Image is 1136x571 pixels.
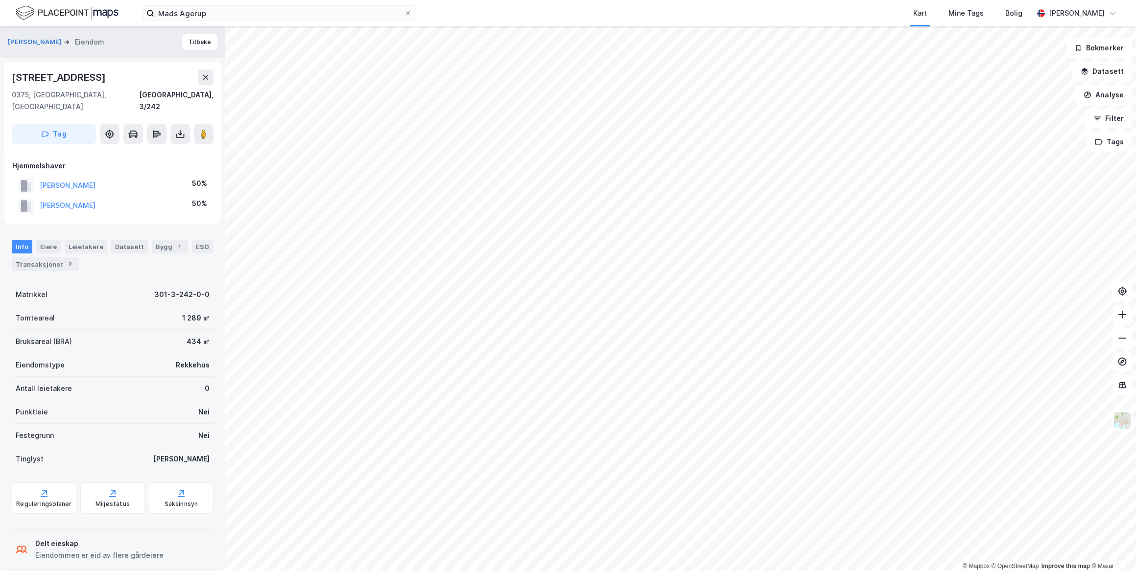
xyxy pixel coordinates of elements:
[992,563,1039,570] a: OpenStreetMap
[154,289,210,300] div: 301-3-242-0-0
[8,37,64,47] button: [PERSON_NAME]
[35,538,164,549] div: Delt eieskap
[154,6,404,21] input: Søk på adresse, matrikkel, gårdeiere, leietakere eller personer
[1087,524,1136,571] iframe: Chat Widget
[75,36,104,48] div: Eiendom
[187,336,210,347] div: 434 ㎡
[198,430,210,441] div: Nei
[12,160,213,172] div: Hjemmelshaver
[35,549,164,561] div: Eiendommen er eid av flere gårdeiere
[111,240,148,253] div: Datasett
[65,259,75,269] div: 2
[12,69,108,85] div: [STREET_ADDRESS]
[12,240,32,253] div: Info
[182,312,210,324] div: 1 289 ㎡
[12,89,139,113] div: 0375, [GEOGRAPHIC_DATA], [GEOGRAPHIC_DATA]
[963,563,990,570] a: Mapbox
[152,240,188,253] div: Bygg
[192,240,213,253] div: ESG
[12,257,79,271] div: Transaksjoner
[16,430,54,441] div: Festegrunn
[65,240,107,253] div: Leietakere
[95,500,130,508] div: Miljøstatus
[16,500,71,508] div: Reguleringsplaner
[182,34,217,50] button: Tilbake
[16,336,72,347] div: Bruksareal (BRA)
[198,406,210,418] div: Nei
[1085,109,1132,128] button: Filter
[1066,38,1132,58] button: Bokmerker
[192,198,207,209] div: 50%
[153,453,210,465] div: [PERSON_NAME]
[913,7,927,19] div: Kart
[139,89,213,113] div: [GEOGRAPHIC_DATA], 3/242
[176,359,210,371] div: Rekkehus
[16,359,65,371] div: Eiendomstype
[1041,563,1090,570] a: Improve this map
[1005,7,1022,19] div: Bolig
[165,500,198,508] div: Saksinnsyn
[192,178,207,189] div: 50%
[948,7,984,19] div: Mine Tags
[16,289,47,300] div: Matrikkel
[16,453,44,465] div: Tinglyst
[16,383,72,394] div: Antall leietakere
[36,240,61,253] div: Eiere
[1087,132,1132,152] button: Tags
[1072,62,1132,81] button: Datasett
[1049,7,1105,19] div: [PERSON_NAME]
[205,383,210,394] div: 0
[16,312,55,324] div: Tomteareal
[16,406,48,418] div: Punktleie
[16,4,118,22] img: logo.f888ab2527a4732fd821a326f86c7f29.svg
[1075,85,1132,105] button: Analyse
[1087,524,1136,571] div: Kontrollprogram for chat
[174,242,184,251] div: 1
[1113,411,1132,430] img: Z
[12,124,96,144] button: Tag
